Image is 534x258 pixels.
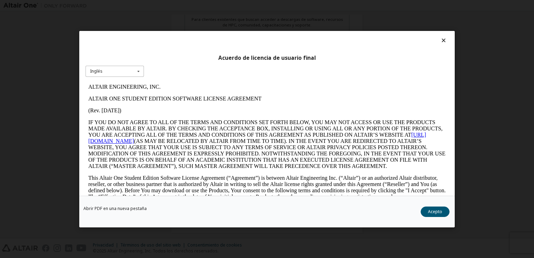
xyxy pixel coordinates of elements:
div: Inglés [90,69,103,73]
p: ALTAIR ENGINEERING, INC. [3,3,360,9]
a: Abrir PDF en una nueva pestaña [83,206,147,210]
button: Acepto [421,206,450,217]
div: Acuerdo de licencia de usuario final [86,54,448,61]
a: [URL][DOMAIN_NAME] [3,51,341,63]
p: This Altair One Student Edition Software License Agreement (“Agreement”) is between Altair Engine... [3,94,360,119]
p: ALTAIR ONE STUDENT EDITION SOFTWARE LICENSE AGREEMENT [3,15,360,21]
p: (Rev. [DATE]) [3,26,360,33]
p: IF YOU DO NOT AGREE TO ALL OF THE TERMS AND CONDITIONS SET FORTH BELOW, YOU MAY NOT ACCESS OR USE... [3,38,360,88]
